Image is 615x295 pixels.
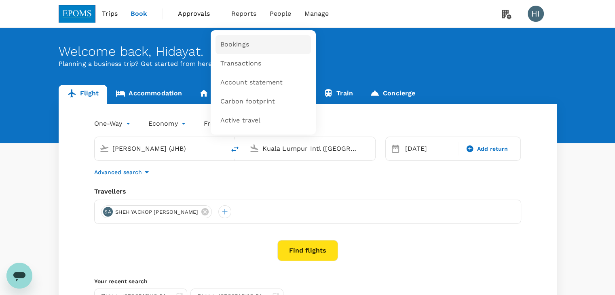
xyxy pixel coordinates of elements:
[216,111,311,130] a: Active travel
[102,9,118,19] span: Trips
[402,141,456,157] div: [DATE]
[59,85,108,104] a: Flight
[101,205,212,218] div: SASHEH YACKOP [PERSON_NAME]
[59,59,557,69] p: Planning a business trip? Get started from here.
[216,35,311,54] a: Bookings
[270,9,292,19] span: People
[94,277,521,285] p: Your recent search
[262,142,358,155] input: Going to
[178,9,218,19] span: Approvals
[361,85,424,104] a: Concierge
[528,6,544,22] div: HI
[131,9,148,19] span: Book
[112,142,208,155] input: Depart from
[59,5,96,23] img: EPOMS SDN BHD
[220,40,249,49] span: Bookings
[110,208,203,216] span: SHEH YACKOP [PERSON_NAME]
[216,73,311,92] a: Account statement
[220,147,221,149] button: Open
[304,9,329,19] span: Manage
[204,119,297,129] button: Frequent flyer programme
[220,116,261,125] span: Active travel
[59,44,557,59] div: Welcome back , Hidayat .
[94,168,142,176] p: Advanced search
[6,263,32,289] iframe: Button to launch messaging window
[216,92,311,111] a: Carbon footprint
[103,207,113,217] div: SA
[220,59,262,68] span: Transactions
[477,145,508,153] span: Add return
[148,117,188,130] div: Economy
[315,85,361,104] a: Train
[94,167,152,177] button: Advanced search
[277,240,338,261] button: Find flights
[204,119,287,129] p: Frequent flyer programme
[190,85,252,104] a: Long stay
[220,97,275,106] span: Carbon footprint
[216,54,311,73] a: Transactions
[107,85,190,104] a: Accommodation
[220,78,283,87] span: Account statement
[231,9,257,19] span: Reports
[94,117,132,130] div: One-Way
[225,139,245,159] button: delete
[370,147,371,149] button: Open
[94,187,521,196] div: Travellers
